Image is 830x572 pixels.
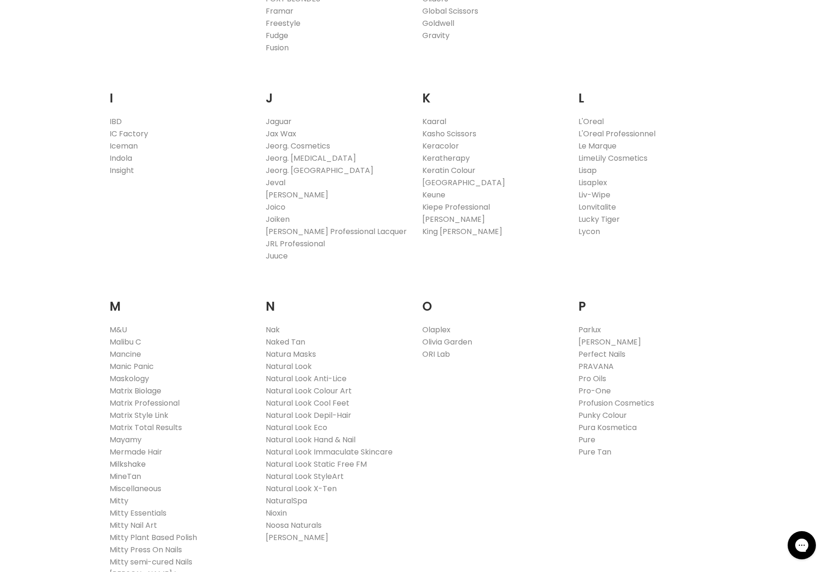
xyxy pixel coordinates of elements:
a: Natural Look Eco [266,422,327,433]
a: Lycon [578,226,600,237]
h2: O [422,285,565,316]
a: JRL Professional [266,238,325,249]
a: Natural Look Hand & Nail [266,434,356,445]
a: Natural Look Immaculate Skincare [266,447,393,457]
a: Pro Oils [578,373,606,384]
a: L'Oreal Professionnel [578,128,656,139]
a: PRAVANA [578,361,614,372]
a: Lucky Tiger [578,214,620,225]
a: Liv-Wipe [578,189,610,200]
a: Mermade Hair [110,447,162,457]
a: [GEOGRAPHIC_DATA] [422,177,505,188]
a: Pro-One [578,385,611,396]
a: Joico [266,202,285,212]
a: ORI Lab [422,349,450,360]
a: Mitty [110,495,128,506]
a: Indola [110,153,132,164]
a: M&U [110,324,127,335]
a: Global Scissors [422,6,478,16]
a: Parlux [578,324,601,335]
a: Keune [422,189,445,200]
a: Manic Panic [110,361,154,372]
a: Fusion [266,42,289,53]
a: Natural Look [266,361,312,372]
a: LimeLily Cosmetics [578,153,648,164]
a: Juuce [266,251,288,261]
a: Kaaral [422,116,446,127]
a: NaturalSpa [266,495,307,506]
a: [PERSON_NAME] [266,189,328,200]
a: King [PERSON_NAME] [422,226,502,237]
a: Jeval [266,177,285,188]
h2: M [110,285,252,316]
a: Fudge [266,30,288,41]
a: Mitty semi-cured Nails [110,556,192,567]
a: Freestyle [266,18,300,29]
a: [PERSON_NAME] [578,337,641,347]
a: Perfect Nails [578,349,625,360]
a: Natural Look StyleArt [266,471,344,482]
a: Mitty Essentials [110,508,166,518]
a: Iceman [110,141,138,151]
h2: K [422,77,565,108]
a: Matrix Total Results [110,422,182,433]
a: Jax Wax [266,128,296,139]
a: Maskology [110,373,149,384]
a: Gravity [422,30,450,41]
a: Milkshake [110,459,146,470]
a: Le Marque [578,141,617,151]
a: Keratin Colour [422,165,475,176]
a: Lonvitalite [578,202,616,212]
a: Natural Look Static Free FM [266,459,367,470]
a: Lisap [578,165,597,176]
h2: I [110,77,252,108]
a: Keracolor [422,141,459,151]
a: Matrix Biolage [110,385,161,396]
h2: P [578,285,721,316]
a: Mitty Nail Art [110,520,157,531]
a: Framar [266,6,293,16]
a: Pura Kosmetica [578,422,637,433]
a: Olaplex [422,324,451,335]
a: Natural Look Depil-Hair [266,410,351,421]
a: Nak [266,324,280,335]
a: Lisaplex [578,177,607,188]
a: Natural Look Colour Art [266,385,352,396]
a: Malibu C [110,337,141,347]
a: Insight [110,165,134,176]
a: Goldwell [422,18,454,29]
a: Miscellaneous [110,483,161,494]
a: [PERSON_NAME] [422,214,485,225]
a: Jaguar [266,116,292,127]
a: Noosa Naturals [266,520,322,531]
a: Mitty Plant Based Polish [110,532,197,543]
a: Jeorg. [GEOGRAPHIC_DATA] [266,165,373,176]
a: Jeorg. Cosmetics [266,141,330,151]
a: [PERSON_NAME] Professional Lacquer [266,226,407,237]
a: Natura Masks [266,349,316,360]
a: Natural Look X-Ten [266,483,337,494]
a: Naked Tan [266,337,305,347]
iframe: Gorgias live chat messenger [783,528,821,563]
a: Nioxin [266,508,287,518]
a: Mayamy [110,434,142,445]
a: MineTan [110,471,141,482]
a: Matrix Professional [110,398,180,408]
a: Olivia Garden [422,337,472,347]
a: Mancine [110,349,141,360]
a: IC Factory [110,128,148,139]
a: Natural Look Anti-Lice [266,373,347,384]
h2: L [578,77,721,108]
a: Profusion Cosmetics [578,398,654,408]
a: Natural Look Cool Feet [266,398,349,408]
a: Joiken [266,214,290,225]
a: Kiepe Professional [422,202,490,212]
a: [PERSON_NAME] [266,532,328,543]
a: Pure Tan [578,447,611,457]
a: Mitty Press On Nails [110,544,182,555]
a: Kasho Scissors [422,128,476,139]
a: Matrix Style Link [110,410,168,421]
a: L'Oreal [578,116,604,127]
h2: J [266,77,408,108]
